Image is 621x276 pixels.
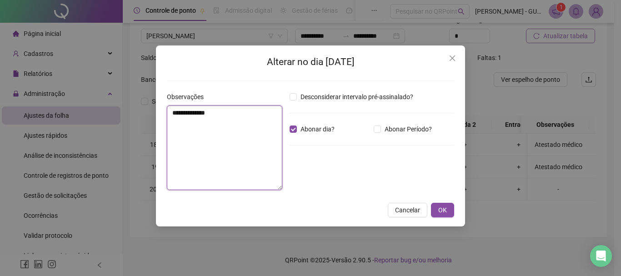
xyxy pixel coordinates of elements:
span: close [449,55,456,62]
span: Abonar Período? [381,124,436,134]
label: Observações [167,92,210,102]
span: Abonar dia? [297,124,338,134]
h2: Alterar no dia [DATE] [167,55,454,70]
button: Close [445,51,460,65]
span: Cancelar [395,205,420,215]
button: Cancelar [388,203,427,217]
span: OK [438,205,447,215]
button: OK [431,203,454,217]
span: Desconsiderar intervalo pré-assinalado? [297,92,417,102]
div: Open Intercom Messenger [590,245,612,267]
